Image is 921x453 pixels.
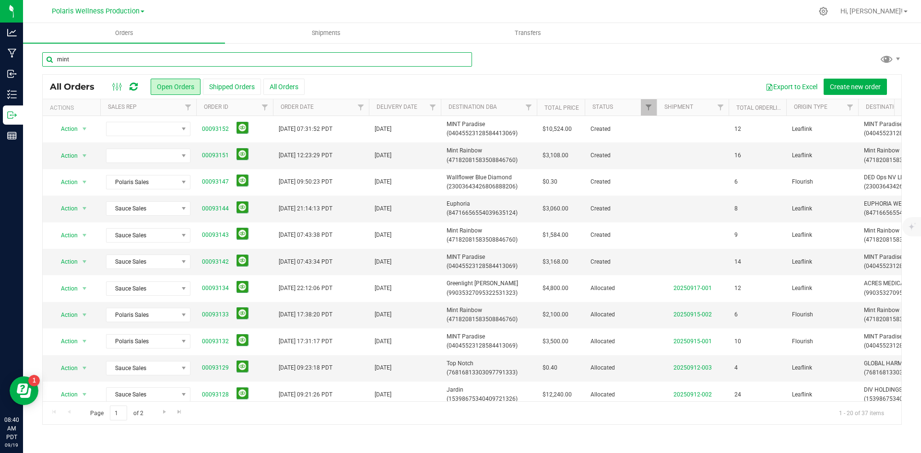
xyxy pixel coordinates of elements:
[202,151,229,160] a: 00093151
[106,308,178,322] span: Polaris Sales
[106,255,178,268] span: Sauce Sales
[543,151,568,160] span: $3,108.00
[734,337,741,346] span: 10
[427,23,629,43] a: Transfers
[375,257,391,267] span: [DATE]
[543,231,568,240] span: $1,584.00
[157,406,171,418] a: Go to the next page
[673,338,712,345] a: 20250915-001
[544,105,579,111] a: Total Price
[52,202,78,215] span: Action
[7,110,17,120] inline-svg: Outbound
[590,151,651,160] span: Created
[736,105,788,111] a: Total Orderlines
[543,363,557,372] span: $0.40
[831,406,892,420] span: 1 - 20 of 37 items
[543,177,557,186] span: $0.30
[792,363,852,372] span: Leaflink
[279,125,332,134] span: [DATE] 07:31:52 PDT
[4,441,19,449] p: 09/19
[792,177,852,186] span: Flourish
[79,255,91,268] span: select
[173,406,187,418] a: Go to the last page
[377,104,417,110] a: Delivery Date
[279,177,332,186] span: [DATE] 09:50:23 PDT
[279,284,332,293] span: [DATE] 22:12:06 PDT
[673,311,712,318] a: 20250915-002
[202,390,229,399] a: 00093128
[792,125,852,134] span: Leaflink
[79,202,91,215] span: select
[817,7,829,16] div: Manage settings
[257,99,273,116] a: Filter
[28,375,40,386] iframe: Resource center unread badge
[106,282,178,295] span: Sauce Sales
[79,149,91,163] span: select
[52,149,78,163] span: Action
[447,332,531,350] span: MINT Paradise (04045523128584413069)
[52,308,78,322] span: Action
[792,390,852,399] span: Leaflink
[202,310,229,319] a: 00093133
[590,363,651,372] span: Allocated
[50,81,104,92] span: All Orders
[52,335,78,348] span: Action
[225,23,427,43] a: Shipments
[202,257,229,267] a: 00093142
[202,363,229,372] a: 00093129
[792,310,852,319] span: Flourish
[590,284,651,293] span: Allocated
[447,173,531,191] span: Wallflower Blue Diamond (23003643426806888206)
[794,104,827,110] a: Origin Type
[375,231,391,240] span: [DATE]
[79,388,91,401] span: select
[792,257,852,267] span: Leaflink
[106,361,178,375] span: Sauce Sales
[543,284,568,293] span: $4,800.00
[102,29,146,37] span: Orders
[204,104,228,110] a: Order ID
[866,104,902,110] a: Destination
[792,204,852,213] span: Leaflink
[23,23,225,43] a: Orders
[106,175,178,189] span: Polaris Sales
[543,204,568,213] span: $3,060.00
[281,104,314,110] a: Order Date
[502,29,554,37] span: Transfers
[447,306,531,324] span: Mint Rainbow (47182081583508846760)
[203,79,261,95] button: Shipped Orders
[734,204,738,213] span: 8
[79,175,91,189] span: select
[590,390,651,399] span: Allocated
[734,390,741,399] span: 24
[375,177,391,186] span: [DATE]
[543,125,572,134] span: $10,524.00
[79,282,91,295] span: select
[7,48,17,58] inline-svg: Manufacturing
[110,406,127,420] input: 1
[447,253,531,271] span: MINT Paradise (04045523128584413069)
[4,416,19,441] p: 08:40 AM PDT
[375,337,391,346] span: [DATE]
[734,151,741,160] span: 16
[279,337,332,346] span: [DATE] 17:31:17 PDT
[202,284,229,293] a: 00093134
[840,7,903,15] span: Hi, [PERSON_NAME]!
[106,335,178,348] span: Polaris Sales
[734,363,738,372] span: 4
[50,105,96,111] div: Actions
[375,284,391,293] span: [DATE]
[263,79,305,95] button: All Orders
[543,337,568,346] span: $3,500.00
[202,204,229,213] a: 00093144
[447,279,531,297] span: Greenlight [PERSON_NAME] (99035327095322531323)
[52,282,78,295] span: Action
[52,255,78,268] span: Action
[42,52,472,67] input: Search Order ID, Destination, Customer PO...
[590,310,651,319] span: Allocated
[279,204,332,213] span: [DATE] 21:14:13 PDT
[447,146,531,164] span: Mint Rainbow (47182081583508846760)
[759,79,824,95] button: Export to Excel
[7,28,17,37] inline-svg: Analytics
